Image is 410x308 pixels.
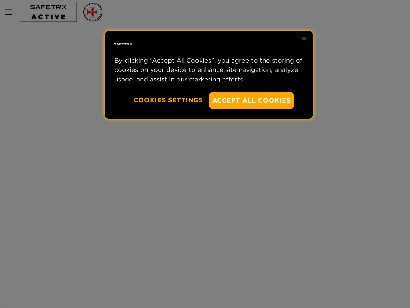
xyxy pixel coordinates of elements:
button: Cookies Settings [134,92,203,108]
button: Close [297,31,311,46]
button: Accept All Cookies [209,92,294,109]
p: By clicking “Accept All Cookies”, you agree to the storing of cookies on your device to enhance s... [114,56,303,84]
div: Privacy [105,31,313,119]
img: Safe Tracks [113,34,133,55]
